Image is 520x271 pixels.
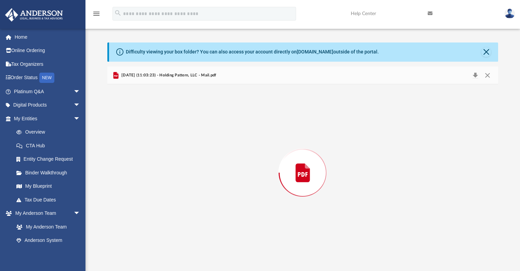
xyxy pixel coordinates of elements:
a: My Anderson Teamarrow_drop_down [5,207,87,220]
a: menu [92,13,101,18]
a: Overview [10,125,91,139]
img: User Pic [505,9,515,19]
a: Order StatusNEW [5,71,91,85]
button: Close [481,47,491,57]
a: Anderson System [10,234,87,247]
button: Download [469,71,482,80]
span: arrow_drop_down [74,98,87,112]
a: [DOMAIN_NAME] [297,49,333,54]
a: Platinum Q&Aarrow_drop_down [5,85,91,98]
span: [DATE] (11:03:23) - Holding Pattern, LLC - Mail.pdf [120,72,216,78]
a: CTA Hub [10,139,91,152]
div: NEW [39,73,54,83]
span: arrow_drop_down [74,207,87,221]
a: Tax Organizers [5,57,91,71]
img: Anderson Advisors Platinum Portal [3,8,65,22]
a: My Anderson Team [10,220,84,234]
a: Digital Productsarrow_drop_down [5,98,91,112]
a: Binder Walkthrough [10,166,91,180]
a: Client Referrals [10,247,87,261]
i: search [114,9,122,17]
button: Close [481,71,494,80]
a: My Entitiesarrow_drop_down [5,112,91,125]
i: menu [92,10,101,18]
span: arrow_drop_down [74,85,87,99]
div: Difficulty viewing your box folder? You can also access your account directly on outside of the p... [126,48,379,56]
a: Home [5,30,91,44]
a: Entity Change Request [10,152,91,166]
a: My Blueprint [10,180,87,193]
span: arrow_drop_down [74,112,87,126]
div: Preview [107,66,498,261]
a: Online Ordering [5,44,91,58]
a: Tax Due Dates [10,193,91,207]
